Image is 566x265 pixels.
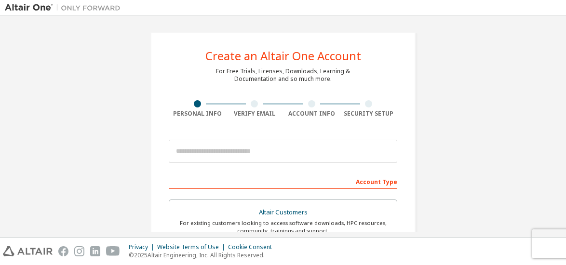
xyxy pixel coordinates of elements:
[169,110,226,118] div: Personal Info
[58,246,68,256] img: facebook.svg
[129,251,278,259] p: © 2025 Altair Engineering, Inc. All Rights Reserved.
[129,243,157,251] div: Privacy
[228,243,278,251] div: Cookie Consent
[157,243,228,251] div: Website Terms of Use
[90,246,100,256] img: linkedin.svg
[169,173,397,189] div: Account Type
[5,3,125,13] img: Altair One
[175,206,391,219] div: Altair Customers
[283,110,340,118] div: Account Info
[340,110,398,118] div: Security Setup
[3,246,53,256] img: altair_logo.svg
[106,246,120,256] img: youtube.svg
[74,246,84,256] img: instagram.svg
[175,219,391,235] div: For existing customers looking to access software downloads, HPC resources, community, trainings ...
[226,110,283,118] div: Verify Email
[205,50,361,62] div: Create an Altair One Account
[216,67,350,83] div: For Free Trials, Licenses, Downloads, Learning & Documentation and so much more.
